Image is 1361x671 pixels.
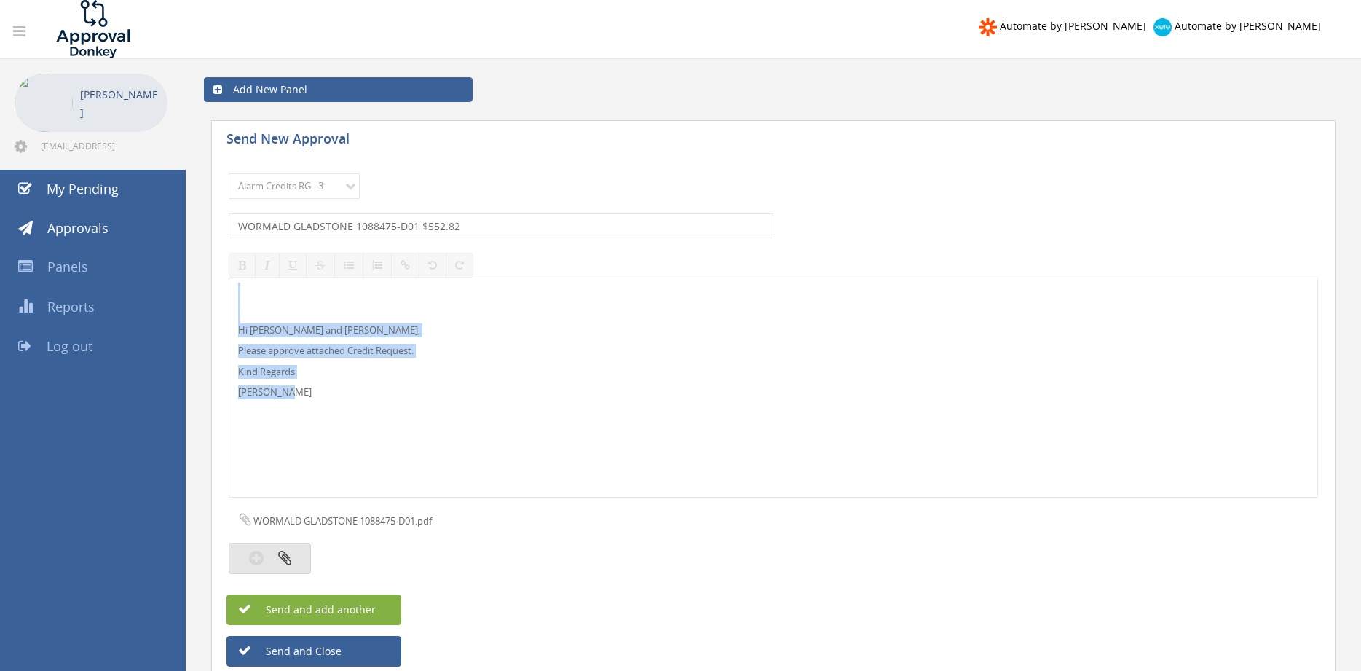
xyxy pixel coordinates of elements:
[363,253,392,278] button: Ordered List
[238,344,1309,358] p: Please approve attached Credit Request.
[1175,19,1321,33] span: Automate by [PERSON_NAME]
[419,253,446,278] button: Undo
[229,253,256,278] button: Bold
[255,253,280,278] button: Italic
[306,253,335,278] button: Strikethrough
[229,213,773,238] input: Subject
[334,253,363,278] button: Unordered List
[226,595,401,625] button: Send and add another
[47,258,88,275] span: Panels
[226,132,481,150] h5: Send New Approval
[47,180,119,197] span: My Pending
[238,385,1309,399] p: [PERSON_NAME]
[279,253,307,278] button: Underline
[41,140,165,152] span: [EMAIL_ADDRESS][DOMAIN_NAME]
[391,253,419,278] button: Insert / edit link
[238,323,1309,337] p: Hi [PERSON_NAME] and [PERSON_NAME],
[446,253,473,278] button: Redo
[204,77,473,102] a: Add New Panel
[226,636,401,667] button: Send and Close
[979,18,997,36] img: zapier-logomark.png
[47,298,95,315] span: Reports
[238,365,1309,379] p: Kind Regards
[47,337,92,355] span: Log out
[1000,19,1146,33] span: Automate by [PERSON_NAME]
[1153,18,1172,36] img: xero-logo.png
[253,514,432,527] span: WORMALD GLADSTONE 1088475-D01.pdf
[80,85,160,122] p: [PERSON_NAME]
[234,603,376,616] span: Send and add another
[47,219,109,237] span: Approvals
